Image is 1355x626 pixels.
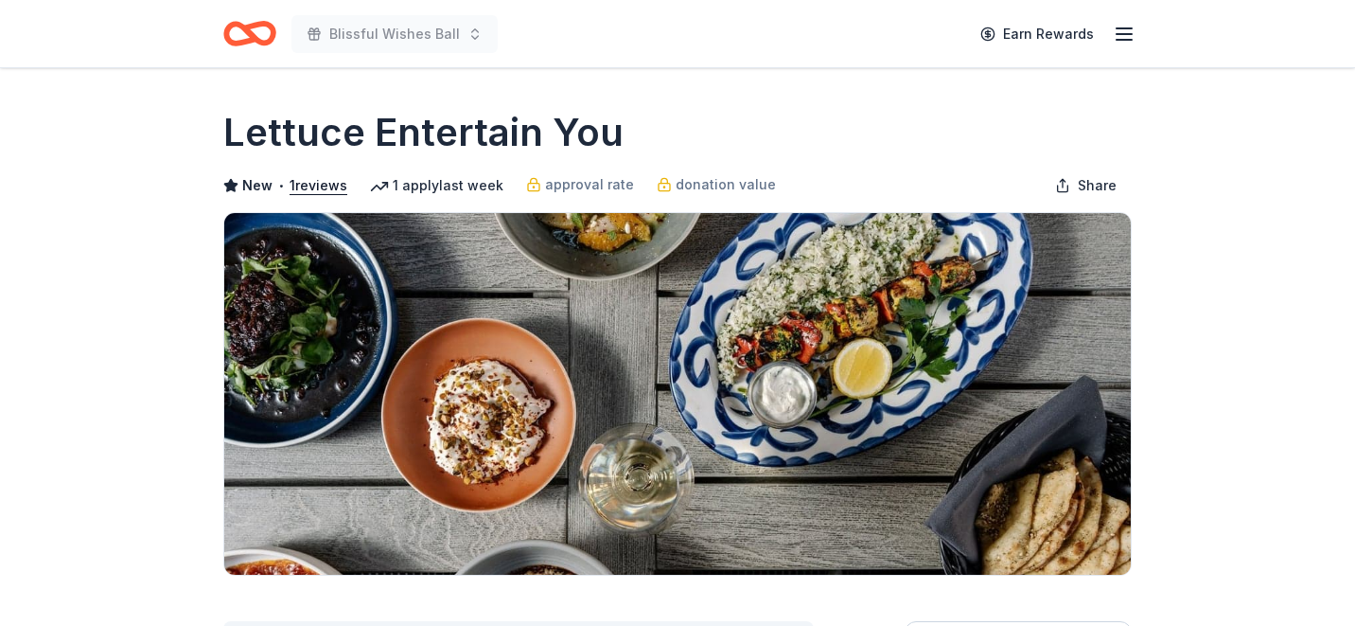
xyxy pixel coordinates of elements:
span: donation value [676,173,776,196]
img: Image for Lettuce Entertain You [224,213,1131,575]
button: 1reviews [290,174,347,197]
span: Blissful Wishes Ball [329,23,460,45]
span: New [242,174,273,197]
button: Blissful Wishes Ball [291,15,498,53]
a: Home [223,11,276,56]
span: Share [1078,174,1117,197]
button: Share [1040,167,1132,205]
span: • [278,178,285,193]
div: 1 apply last week [370,174,503,197]
a: approval rate [526,173,634,196]
h1: Lettuce Entertain You [223,106,624,159]
a: donation value [657,173,776,196]
span: approval rate [545,173,634,196]
a: Earn Rewards [969,17,1105,51]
